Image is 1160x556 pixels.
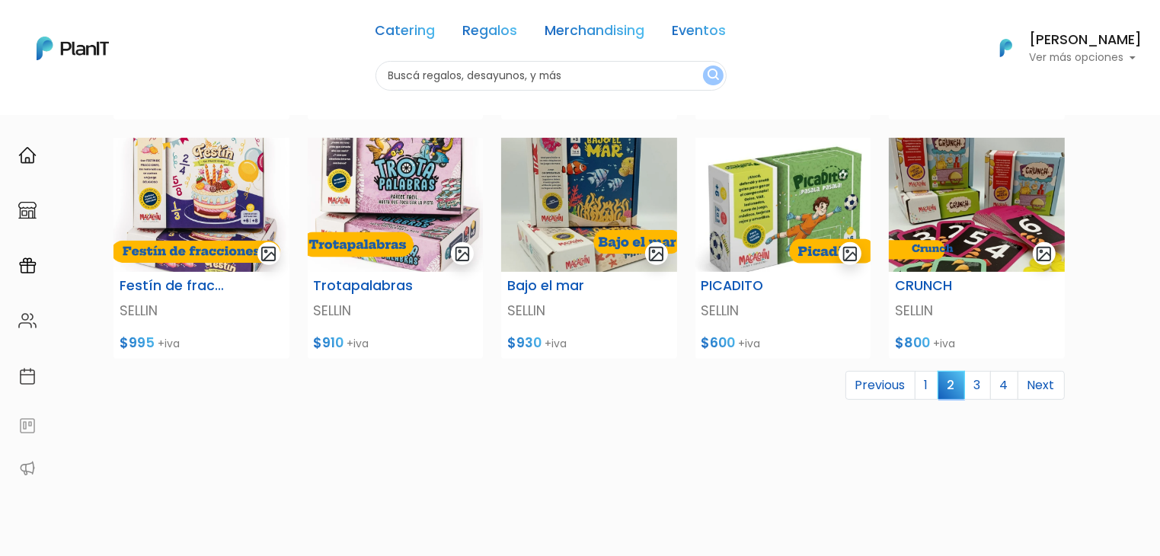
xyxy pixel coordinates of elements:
[695,138,871,272] img: Captura_de_pantalla_2025-07-30_102346.png
[990,371,1018,400] a: 4
[701,301,865,321] p: SELLIN
[347,336,369,351] span: +iva
[18,312,37,330] img: people-662611757002400ad9ed0e3c099ab2801c6687ba6c219adb57efc949bc21e19d.svg
[501,138,677,272] img: Captura_de_pantalla_2025-07-30_095347.png
[375,24,436,43] a: Catering
[1029,34,1142,47] h6: [PERSON_NAME]
[18,417,37,435] img: feedback-78b5a0c8f98aac82b08bfc38622c3050aee476f2c9584af64705fc4e61158814.svg
[37,37,109,60] img: PlanIt Logo
[895,278,1004,294] h6: CRUNCH
[18,459,37,478] img: partners-52edf745621dab592f3b2c58e3bca9d71375a7ef29c3b500c9f145b62cc070d4.svg
[739,336,761,351] span: +iva
[989,31,1023,65] img: PlanIt Logo
[18,257,37,275] img: campaigns-02234683943229c281be62815700db0a1741e53638e28bf9629b52c665b00959.svg
[545,336,567,351] span: +iva
[701,278,810,294] h6: PICADITO
[895,334,930,352] span: $800
[120,278,228,294] h6: Festín de fracciones
[889,138,1065,272] img: Captura_de_pantalla_2025-07-30_102736.png
[463,24,518,43] a: Regalos
[507,334,542,352] span: $930
[880,138,1074,359] a: gallery-light CRUNCH SELLIN $800 +iva
[938,371,965,399] span: 2
[120,301,283,321] p: SELLIN
[915,371,938,400] a: 1
[18,146,37,165] img: home-e721727adea9d79c4d83392d1f703f7f8bce08238fde08b1acbfd93340b81755.svg
[647,245,665,263] img: gallery-light
[507,301,671,321] p: SELLIN
[1018,371,1065,400] a: Next
[18,367,37,385] img: calendar-87d922413cdce8b2cf7b7f5f62616a5cf9e4887200fb71536465627b3292af00.svg
[507,278,616,294] h6: Bajo el mar
[845,371,916,400] a: Previous
[980,28,1142,68] button: PlanIt Logo [PERSON_NAME] Ver más opciones
[492,138,686,359] a: gallery-light Bajo el mar SELLIN $930 +iva
[933,336,955,351] span: +iva
[78,14,219,44] div: ¿Necesitás ayuda?
[673,24,727,43] a: Eventos
[308,138,484,272] img: Captura_de_pantalla_2025-07-30_095036.png
[375,61,727,91] input: Buscá regalos, desayunos, y más
[299,138,493,359] a: gallery-light Trotapalabras SELLIN $910 +iva
[104,138,299,359] a: gallery-light Festín de fracciones SELLIN $995 +iva
[842,245,859,263] img: gallery-light
[158,336,180,351] span: +iva
[895,301,1059,321] p: SELLIN
[454,245,471,263] img: gallery-light
[708,69,719,83] img: search_button-432b6d5273f82d61273b3651a40e1bd1b912527efae98b1b7a1b2c0702e16a8d.svg
[686,138,880,359] a: gallery-light PICADITO SELLIN $600 +iva
[964,371,991,400] a: 3
[18,201,37,219] img: marketplace-4ceaa7011d94191e9ded77b95e3339b90024bf715f7c57f8cf31f2d8c509eaba.svg
[545,24,645,43] a: Merchandising
[113,138,289,272] img: Captura_de_pantalla_2025-07-30_094458.png
[314,278,423,294] h6: Trotapalabras
[1035,245,1053,263] img: gallery-light
[314,301,478,321] p: SELLIN
[1029,53,1142,63] p: Ver más opciones
[120,334,155,352] span: $995
[701,334,736,352] span: $600
[260,245,277,263] img: gallery-light
[314,334,344,352] span: $910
